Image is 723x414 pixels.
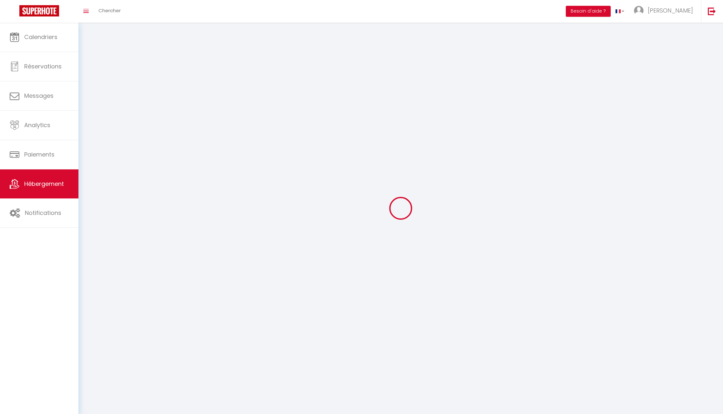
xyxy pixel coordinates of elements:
[24,92,54,100] span: Messages
[648,6,693,15] span: [PERSON_NAME]
[19,5,59,16] img: Super Booking
[696,385,718,409] iframe: Chat
[24,62,62,70] span: Réservations
[98,7,121,14] span: Chercher
[708,7,716,15] img: logout
[24,121,50,129] span: Analytics
[634,6,644,15] img: ...
[566,6,611,17] button: Besoin d'aide ?
[24,180,64,188] span: Hébergement
[24,33,57,41] span: Calendriers
[5,3,25,22] button: Ouvrir le widget de chat LiveChat
[25,209,61,217] span: Notifications
[24,150,55,158] span: Paiements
